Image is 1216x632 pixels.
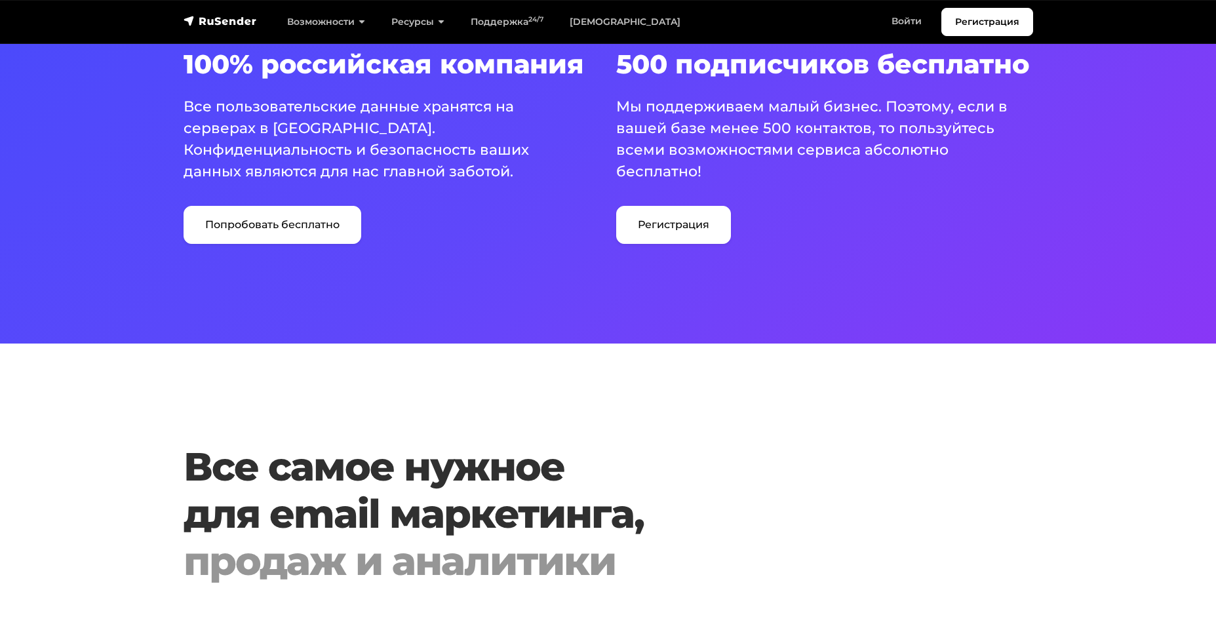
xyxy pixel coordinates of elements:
[184,96,585,182] p: Все пользовательские данные хранятся на серверах в [GEOGRAPHIC_DATA]. Конфиденциальность и безопа...
[557,9,694,35] a: [DEMOGRAPHIC_DATA]
[274,9,378,35] a: Возможности
[878,8,935,35] a: Войти
[941,8,1033,36] a: Регистрация
[184,49,600,80] h3: 100% российская компания
[458,9,557,35] a: Поддержка24/7
[184,538,961,585] div: продаж и аналитики
[378,9,458,35] a: Ресурсы
[616,49,1033,80] h3: 500 подписчиков бесплатно
[616,96,1017,182] p: Мы поддерживаем малый бизнес. Поэтому, если в вашей базе менее 500 контактов, то пользуйтесь всем...
[184,443,961,585] h1: Все самое нужное для email маркетинга,
[616,206,731,244] a: Регистрация
[184,14,257,28] img: RuSender
[184,206,361,244] a: Попробовать бесплатно
[528,15,543,24] sup: 24/7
